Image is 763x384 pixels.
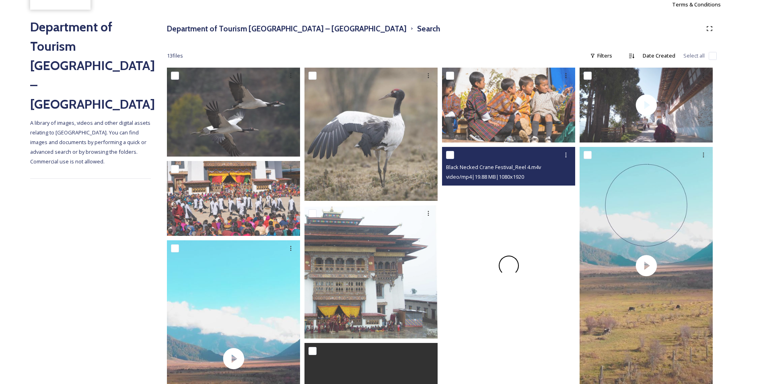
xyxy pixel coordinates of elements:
[167,23,407,35] h3: Department of Tourism [GEOGRAPHIC_DATA] – [GEOGRAPHIC_DATA]
[167,52,183,60] span: 13 file s
[30,119,152,165] span: A library of images, videos and other digital assets relating to [GEOGRAPHIC_DATA]. You can find ...
[167,68,300,157] img: Black Necked Crane in Bhutan
[304,205,438,339] img: Black-Necked Crane Festival in Gangtey-1.jpg
[683,52,705,60] span: Select all
[580,147,713,384] img: thumbnail
[639,48,679,64] div: Date Created
[446,173,524,180] span: video/mp4 | 19.88 MB | 1080 x 1920
[30,17,151,114] h2: Department of Tourism [GEOGRAPHIC_DATA] – [GEOGRAPHIC_DATA]
[672,1,721,8] span: Terms & Conditions
[442,68,575,142] img: Black-Necked Crane Festival in Gangtey-3.jpg
[586,48,616,64] div: Filters
[417,23,440,35] h3: Search
[167,161,300,236] img: Black-Necked Crane Festival in Gangtey-2.jpg
[446,163,541,171] span: Black Necked Crane Festival_Reel 4.m4v
[580,68,713,142] img: thumbnail
[304,68,438,201] img: spot the endangered black necked crane.jpg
